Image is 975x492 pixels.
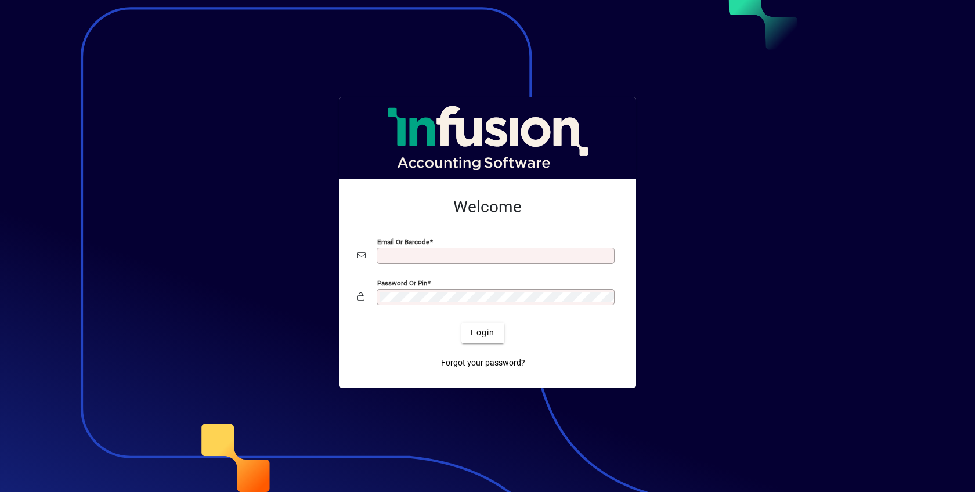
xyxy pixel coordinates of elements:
span: Forgot your password? [441,357,525,369]
a: Forgot your password? [436,353,530,374]
h2: Welcome [358,197,617,217]
span: Login [471,327,494,339]
mat-label: Password or Pin [377,278,427,287]
mat-label: Email or Barcode [377,237,429,245]
button: Login [461,323,504,343]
